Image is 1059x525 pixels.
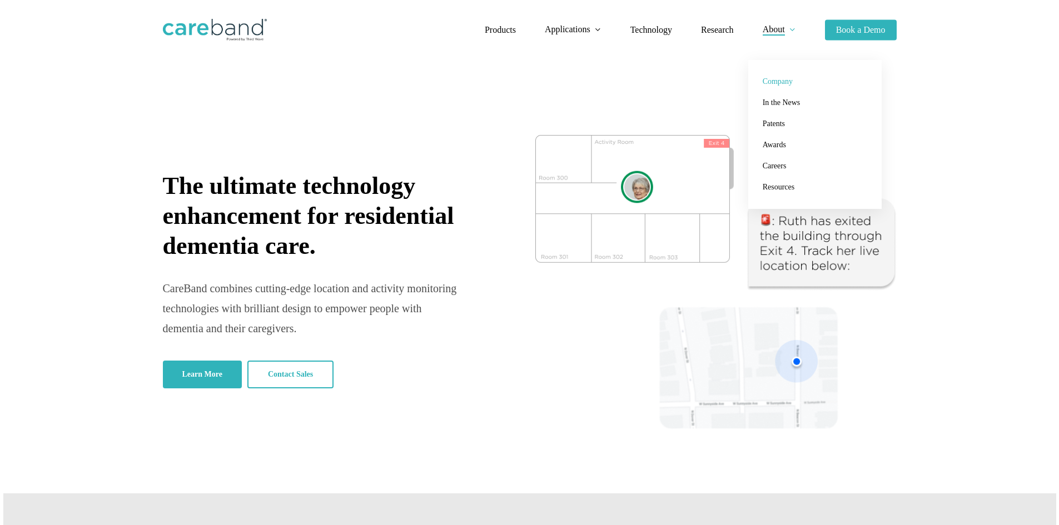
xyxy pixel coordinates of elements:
[825,26,897,34] a: Book a Demo
[247,361,334,388] a: Contact Sales
[545,25,601,34] a: Applications
[163,361,242,388] a: Learn More
[836,25,886,34] span: Book a Demo
[763,77,793,86] span: Company
[759,71,871,92] a: Company
[630,26,672,34] a: Technology
[763,183,795,191] span: Resources
[545,24,590,34] span: Applications
[759,177,871,198] a: Resources
[163,172,454,259] span: The ultimate technology enhancement for residential dementia care.
[763,24,785,34] span: About
[763,119,785,128] span: Patents
[163,278,460,338] div: CareBand combines cutting-edge location and activity monitoring technologies with brilliant desig...
[485,26,516,34] a: Products
[763,162,787,170] span: Careers
[759,134,871,156] a: Awards
[763,25,796,34] a: About
[763,98,801,107] span: In the News
[759,113,871,134] a: Patents
[759,156,871,177] a: Careers
[268,369,313,380] span: Contact Sales
[701,26,734,34] a: Research
[763,141,786,149] span: Awards
[701,25,734,34] span: Research
[182,369,222,380] span: Learn More
[485,25,516,34] span: Products
[163,19,267,41] img: CareBand
[759,92,871,113] a: In the News
[630,25,672,34] span: Technology
[535,135,897,429] img: CareBand tracking system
